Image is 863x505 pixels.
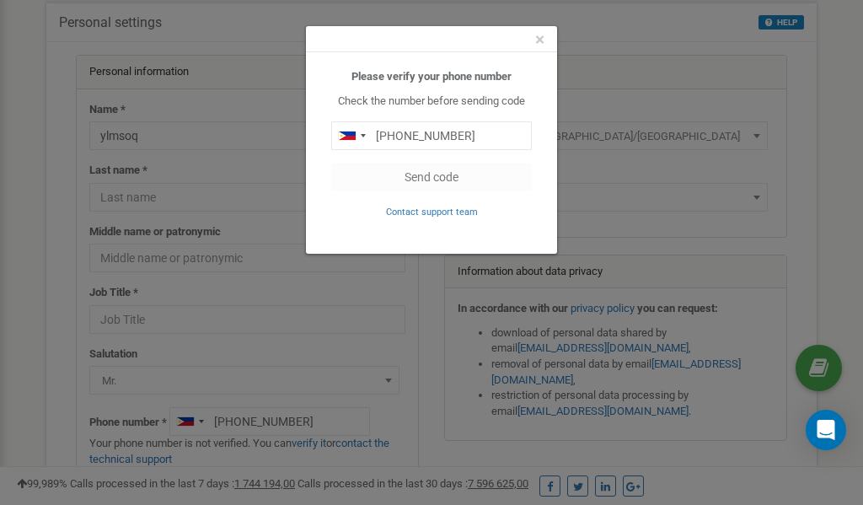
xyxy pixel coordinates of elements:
[806,410,846,450] div: Open Intercom Messenger
[535,31,544,49] button: Close
[332,122,371,149] div: Telephone country code
[331,163,532,191] button: Send code
[331,121,532,150] input: 0905 123 4567
[351,70,512,83] b: Please verify your phone number
[535,30,544,50] span: ×
[386,207,478,218] small: Contact support team
[386,205,478,218] a: Contact support team
[331,94,532,110] p: Check the number before sending code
